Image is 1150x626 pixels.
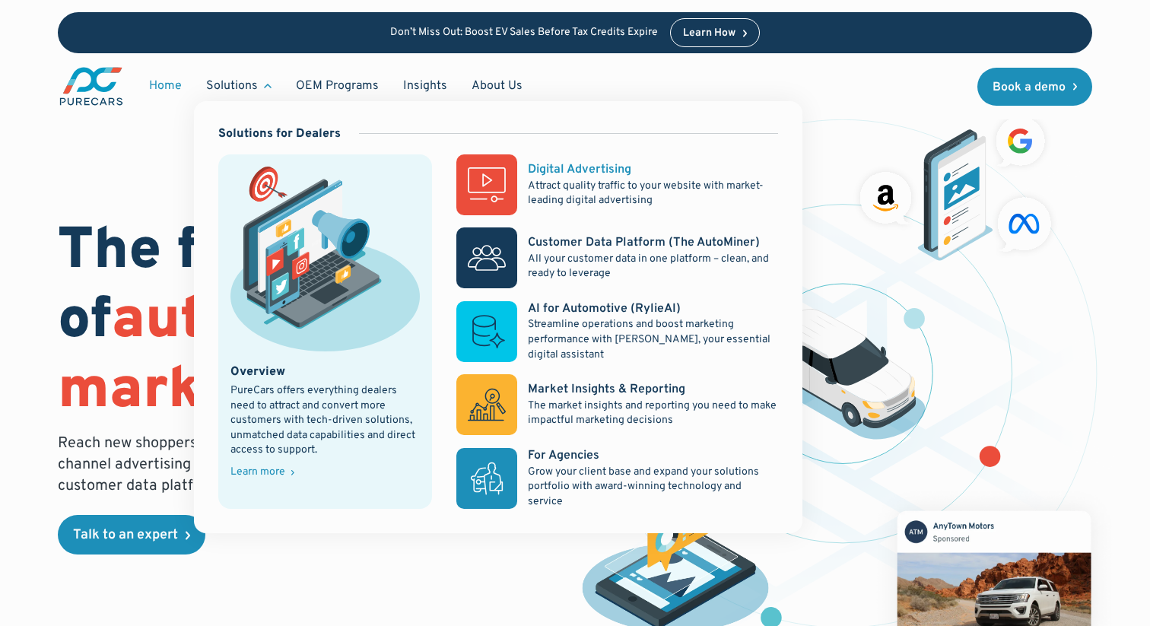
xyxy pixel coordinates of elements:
h1: The future of is data. [58,218,557,427]
p: Attract quality traffic to your website with market-leading digital advertising [528,179,777,208]
a: Talk to an expert [58,515,205,555]
div: PureCars offers everything dealers need to attract and convert more customers with tech-driven so... [230,383,421,458]
img: purecars logo [58,65,125,107]
div: Digital Advertising [528,161,631,178]
p: The market insights and reporting you need to make impactful marketing decisions [528,399,777,428]
div: For Agencies [528,447,599,464]
p: All your customer data in one platform – clean, and ready to leverage [528,252,777,281]
a: About Us [459,71,535,100]
nav: Solutions [194,101,802,534]
img: marketing illustration showing social media channels and campaigns [230,167,421,351]
div: Solutions for Dealers [218,126,341,142]
a: Home [137,71,194,100]
div: Overview [230,364,285,380]
div: Solutions [194,71,284,100]
a: Book a demo [977,68,1093,106]
span: automotive marketing [58,285,425,427]
p: Grow your client base and expand your solutions portfolio with award-winning technology and service [528,465,777,510]
a: Digital AdvertisingAttract quality traffic to your website with market-leading digital advertising [456,154,777,215]
div: Solutions [206,78,258,94]
a: Learn How [670,18,761,47]
img: ads on social media and advertising partners [853,110,1059,261]
div: AI for Automotive (RylieAI) [528,300,681,317]
a: AI for Automotive (RylieAI)Streamline operations and boost marketing performance with [PERSON_NAM... [456,300,777,362]
div: Book a demo [993,81,1066,94]
p: Streamline operations and boost marketing performance with [PERSON_NAME], your essential digital ... [528,317,777,362]
a: main [58,65,125,107]
a: Market Insights & ReportingThe market insights and reporting you need to make impactful marketing... [456,374,777,435]
a: For AgenciesGrow your client base and expand your solutions portfolio with award-winning technolo... [456,447,777,509]
a: Customer Data Platform (The AutoMiner)All your customer data in one platform – clean, and ready t... [456,227,777,288]
p: Don’t Miss Out: Boost EV Sales Before Tax Credits Expire [390,27,658,40]
div: Market Insights & Reporting [528,381,685,398]
div: Learn more [230,467,285,478]
a: Insights [391,71,459,100]
a: OEM Programs [284,71,391,100]
div: Learn How [683,28,735,39]
div: Customer Data Platform (The AutoMiner) [528,234,760,251]
p: Reach new shoppers and nurture existing clients through an omni-channel advertising approach comb... [58,433,520,497]
div: Talk to an expert [73,529,178,542]
img: illustration of a vehicle [761,309,926,439]
a: marketing illustration showing social media channels and campaignsOverviewPureCars offers everyth... [218,154,433,509]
